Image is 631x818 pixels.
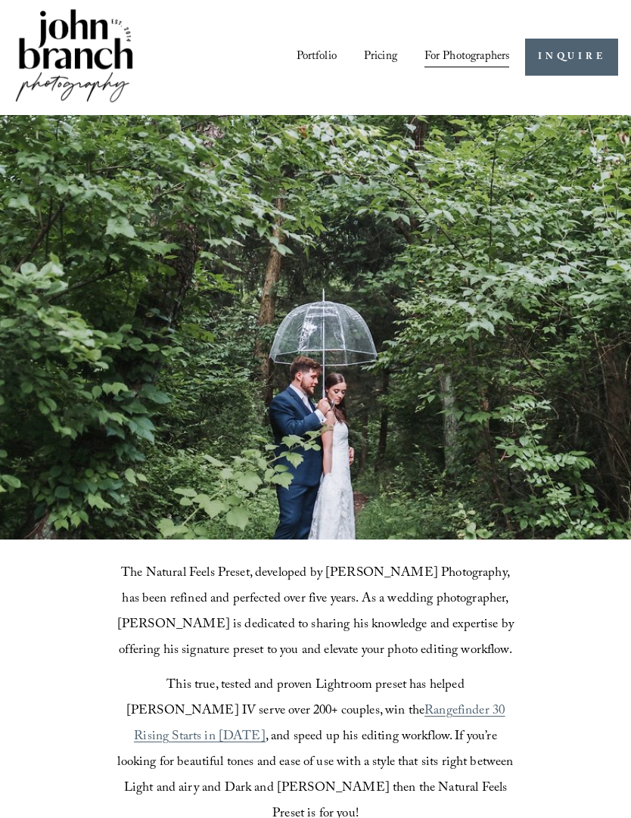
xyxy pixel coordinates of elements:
span: The Natural Feels Preset, developed by [PERSON_NAME] Photography, has been refined and perfected ... [117,563,517,662]
span: This true, tested and proven Lightroom preset has helped [PERSON_NAME] IV serve over 200+ couples... [126,675,468,723]
a: folder dropdown [424,45,510,70]
a: Pricing [364,45,397,70]
img: John Branch IV Photography [13,6,135,108]
a: Portfolio [297,45,337,70]
a: Rangefinder 30 Rising Starts in [DATE] [134,701,505,748]
span: For Photographers [424,46,510,69]
a: INQUIRE [525,39,618,76]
